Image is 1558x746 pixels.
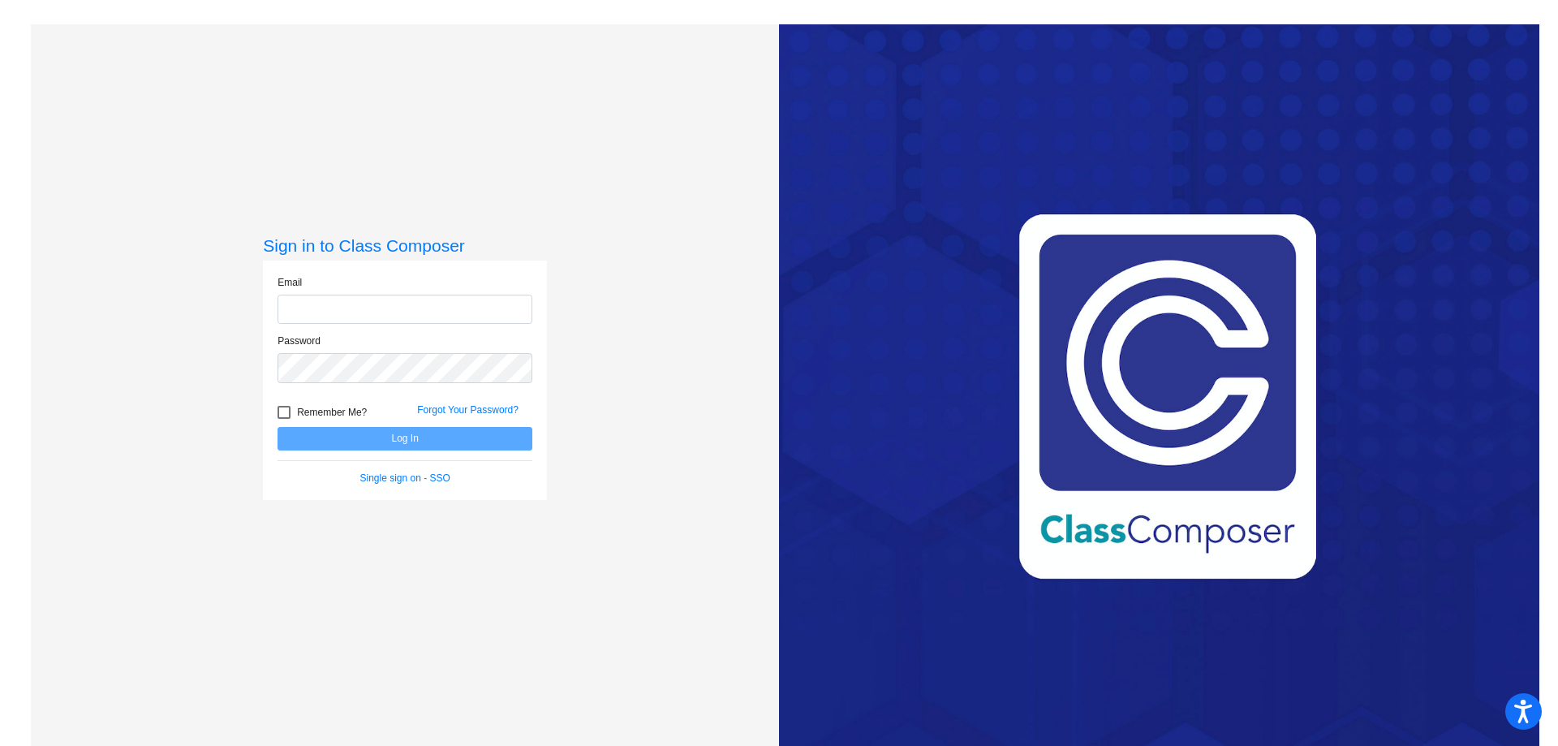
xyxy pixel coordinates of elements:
label: Email [278,275,302,290]
h3: Sign in to Class Composer [263,235,547,256]
label: Password [278,334,321,348]
a: Forgot Your Password? [417,404,519,416]
a: Single sign on - SSO [360,472,450,484]
button: Log In [278,427,532,451]
span: Remember Me? [297,403,367,422]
